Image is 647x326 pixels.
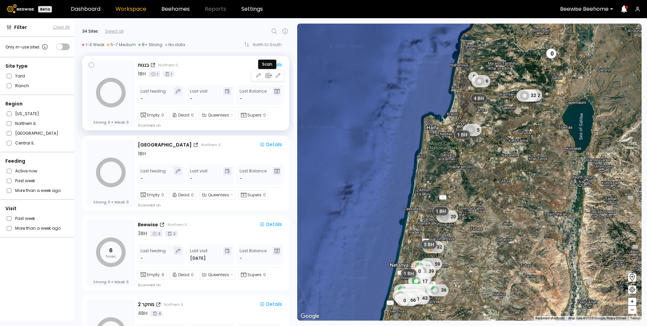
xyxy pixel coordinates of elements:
div: Feeding [5,158,70,165]
div: Supers: [238,270,268,280]
span: - [240,255,242,262]
tspan: 6 [109,247,113,254]
a: Dashboard [71,6,100,12]
img: Google [299,312,321,321]
div: 66 [396,294,418,306]
div: Select all [105,28,124,34]
div: 37 [403,289,425,301]
span: 0 [191,272,194,278]
div: - [141,95,144,102]
div: [DATE] [190,255,206,262]
div: Northern IL [158,62,178,68]
div: 1 BH [138,150,146,157]
div: 42 [404,287,425,299]
div: 17 [408,275,430,287]
a: Open this area in Google Maps (opens a new window) [299,312,321,321]
div: 35 [400,284,422,296]
div: 6 [471,75,490,87]
div: 5-7 Medium [107,42,136,47]
label: Past week [15,177,35,184]
a: Terms (opens in new tab) [630,316,640,320]
a: Workspace [116,6,146,12]
label: [US_STATE] [15,110,39,117]
span: 0 [108,200,110,204]
span: 0 [161,112,164,118]
div: 20 [436,210,458,223]
div: Empty: [138,270,166,280]
span: - [231,272,233,278]
img: Beewise logo [7,4,34,13]
div: 1-4 Weak [82,42,104,47]
div: 1 BH [138,70,146,77]
div: Details [259,221,282,227]
div: 0 [468,72,479,82]
div: Northern IL [164,302,184,307]
div: 8+ Strong [138,42,162,47]
div: - [141,175,144,182]
button: – [628,306,636,314]
div: Last feeding [141,247,166,262]
span: 9 [161,272,164,278]
div: 40 [393,290,414,302]
button: Details [257,141,285,149]
span: 0 [263,192,266,198]
div: 0 [414,266,424,276]
div: 43 [408,292,430,304]
div: 53 [405,292,427,304]
div: Queenless: [199,270,236,280]
span: - [231,112,233,118]
div: Only in-use sites [5,43,49,51]
span: 0 [126,120,129,125]
div: 3 [150,231,162,237]
span: - [231,192,233,198]
span: 0 [108,280,110,284]
span: Reports [205,6,226,12]
div: Scanned on [138,123,161,128]
div: Details [259,301,282,307]
div: בננות [138,62,149,69]
div: Dead: [169,270,196,280]
div: 0 [395,294,405,304]
div: Details [259,141,282,148]
div: Scanned on [138,202,161,208]
span: 0 [263,112,266,118]
label: Past week [15,215,35,222]
span: 1 BH [404,270,414,276]
span: 0 [263,272,266,278]
div: - [141,255,144,262]
span: - [240,175,242,182]
tspan: hives [106,254,116,259]
button: Details [257,61,285,69]
div: - [190,175,192,182]
span: 5 BH [424,241,434,248]
label: Yard [15,72,25,79]
div: Strong Weak [93,120,129,125]
label: Ranch [15,82,29,89]
div: Northern IL [201,142,221,148]
label: Active now [15,167,37,174]
span: Clear All [53,24,70,30]
label: Central IL [15,139,34,146]
button: + [628,298,636,306]
span: + [630,297,634,306]
div: Queenless: [199,190,236,200]
button: Details [257,300,285,308]
div: Last feeding [141,87,166,102]
div: Supers: [238,190,268,200]
div: Dead: [169,110,196,120]
span: 1 BH [436,208,446,214]
div: Region [5,100,70,107]
div: Strong Weak [93,200,129,204]
div: Last Balance [240,247,267,262]
span: 0 [191,112,194,118]
div: Beta [38,6,52,12]
div: Northern IL [167,222,187,227]
div: Supers: [238,110,268,120]
div: Last visit [190,87,208,102]
div: 120 [397,293,421,305]
div: [GEOGRAPHIC_DATA] [138,141,192,149]
div: Last Balance [240,87,267,102]
label: [GEOGRAPHIC_DATA] [15,130,58,137]
div: 59 [421,258,442,270]
div: Empty: [138,110,166,120]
